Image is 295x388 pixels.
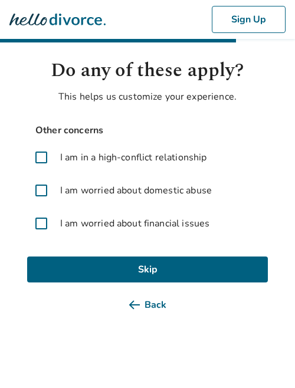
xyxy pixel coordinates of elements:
[27,123,268,139] span: Other concerns
[60,183,212,198] span: I am worried about domestic abuse
[27,257,268,282] button: Skip
[60,150,206,165] span: I am in a high-conflict relationship
[27,292,268,318] button: Back
[27,90,268,104] p: This helps us customize your experience.
[60,216,209,231] span: I am worried about financial issues
[236,331,295,388] iframe: Chat Widget
[27,57,268,85] h1: Do any of these apply?
[212,6,286,33] button: Sign Up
